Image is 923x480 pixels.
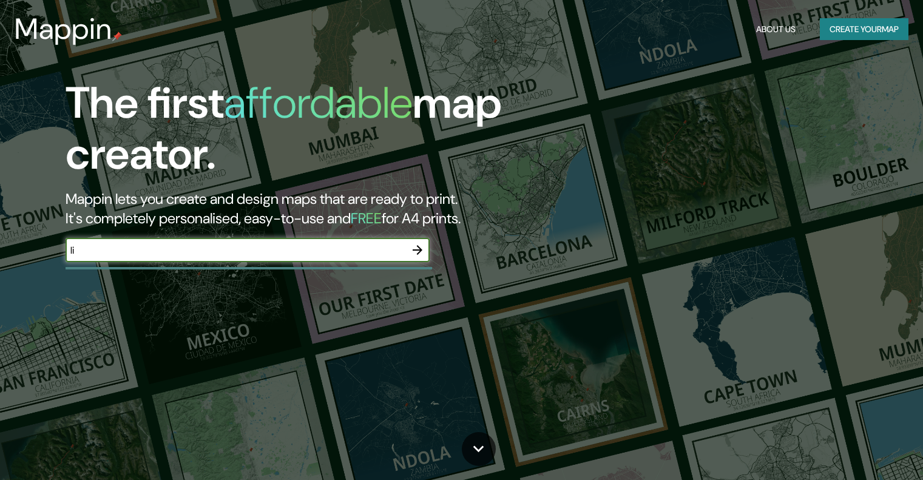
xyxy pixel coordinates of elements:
h3: Mappin [15,12,112,46]
button: About Us [751,18,800,41]
input: Choose your favourite place [66,243,405,257]
h1: affordable [224,75,413,131]
h2: Mappin lets you create and design maps that are ready to print. It's completely personalised, eas... [66,189,527,228]
h5: FREE [351,209,382,228]
iframe: Help widget launcher [815,433,910,467]
button: Create yourmap [820,18,908,41]
h1: The first map creator. [66,78,527,189]
img: mappin-pin [112,32,122,41]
